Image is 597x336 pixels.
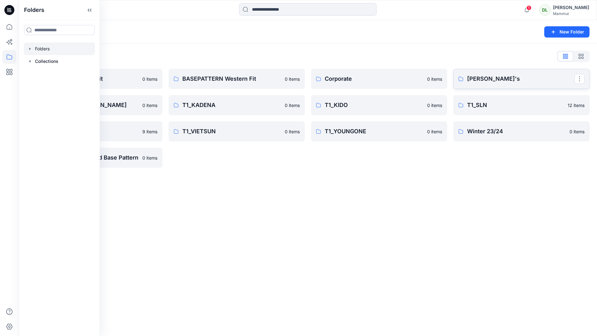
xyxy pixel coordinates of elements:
p: T1_VIETSUN [182,127,281,136]
p: 0 items [285,102,300,109]
div: [PERSON_NAME] [553,4,589,11]
p: 0 items [570,128,585,135]
p: 0 items [427,102,442,109]
a: T1_SLN12 items [453,95,590,115]
a: Corporate0 items [311,69,447,89]
p: 0 items [427,128,442,135]
p: Collections [35,58,58,65]
a: T1_KIDO0 items [311,95,447,115]
p: T1_KADENA [182,101,281,109]
a: [PERSON_NAME]'s [453,69,590,89]
p: T1_YOUNGONE [325,127,423,136]
p: 0 items [142,155,157,161]
p: [PERSON_NAME]'s [467,74,575,83]
a: Winter 23/240 items [453,121,590,141]
a: BASEPATTERN Western Fit0 items [169,69,305,89]
p: BASEPATTERN Western Fit [182,74,281,83]
p: Winter 23/24 [467,127,566,136]
p: 0 items [285,76,300,82]
p: 0 items [142,76,157,82]
a: T1_VIETSUN0 items [169,121,305,141]
a: T1_KADENA0 items [169,95,305,115]
div: DL [539,4,550,16]
div: Mammut [553,11,589,16]
p: 0 items [142,102,157,109]
p: 9 items [142,128,157,135]
p: Corporate [325,74,423,83]
span: 1 [526,5,531,10]
a: T1_YOUNGONE0 items [311,121,447,141]
p: 0 items [427,76,442,82]
p: 12 items [568,102,585,109]
p: T1_SLN [467,101,564,109]
p: T1_KIDO [325,101,423,109]
p: 0 items [285,128,300,135]
button: New Folder [544,26,590,38]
